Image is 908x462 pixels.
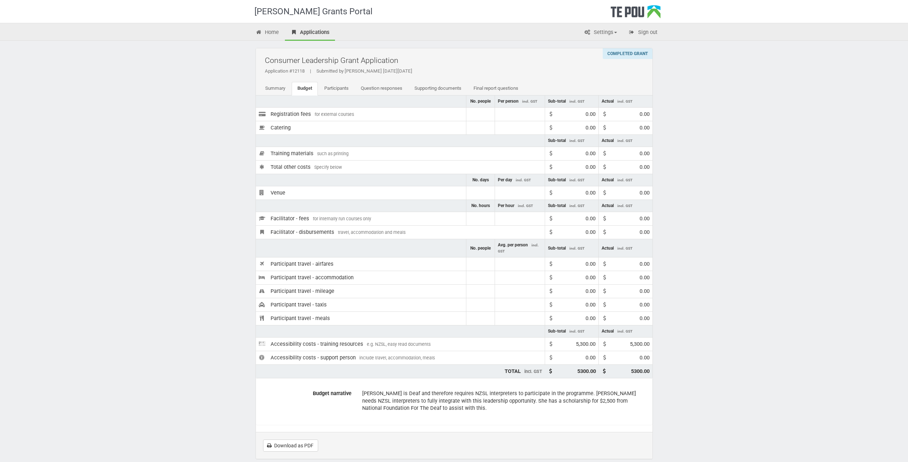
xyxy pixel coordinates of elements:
[640,354,650,362] div: 0.00
[495,174,545,186] td: Per day
[617,139,632,143] span: incl. GST
[603,48,652,59] div: Completed grant
[586,228,596,236] div: 0.00
[259,82,291,95] a: Summary
[577,368,596,375] div: 5300.00
[640,274,650,281] div: 0.00
[569,329,584,333] span: incl. GST
[319,82,354,95] a: Participants
[355,82,408,95] a: Question responses
[640,260,650,268] div: 0.00
[569,204,584,208] span: incl. GST
[623,25,663,41] a: Sign out
[265,52,647,69] h2: Consumer Leadership Grant Application
[409,82,467,95] a: Supporting documents
[599,325,652,338] td: Actual
[518,204,533,208] span: incl. GST
[586,287,596,295] div: 0.00
[313,216,371,221] span: for internally run courses only
[466,95,495,108] td: No. people
[256,212,466,226] td: Facilitator - fees
[569,246,584,250] span: incl. GST
[250,25,285,41] a: Home
[292,82,318,95] a: Budget
[640,189,650,197] div: 0.00
[516,178,531,182] span: incl. GST
[466,174,495,186] td: No. days
[579,25,622,41] a: Settings
[256,121,466,134] td: Catering
[630,340,650,348] div: 5,300.00
[586,163,596,171] div: 0.00
[285,25,335,41] a: Applications
[599,134,652,147] td: Actual
[617,246,632,250] span: incl. GST
[545,200,599,212] td: Sub-total
[256,107,466,121] td: Registration fees
[495,239,545,257] td: Avg. per person
[617,329,632,333] span: incl. GST
[599,200,652,212] td: Actual
[367,341,431,347] span: e.g. NZSL, easy read documents
[640,228,650,236] div: 0.00
[586,260,596,268] div: 0.00
[317,151,349,156] span: such as printing
[338,230,406,235] span: travel, accommodation and meals
[640,124,650,132] div: 0.00
[611,5,661,23] div: Te Pou Logo
[545,325,599,338] td: Sub-total
[640,287,650,295] div: 0.00
[256,186,466,200] td: Venue
[256,312,466,325] td: Participant travel - meals
[640,110,650,118] div: 0.00
[524,369,542,374] span: incl. GST
[586,150,596,157] div: 0.00
[586,354,596,362] div: 0.00
[256,271,466,285] td: Participant travel - accommodation
[640,215,650,222] div: 0.00
[466,239,495,257] td: No. people
[495,200,545,212] td: Per hour
[640,301,650,309] div: 0.00
[468,82,524,95] a: Final report questions
[599,95,652,108] td: Actual
[263,439,318,452] a: Download as PDF
[256,226,545,239] td: Facilitator - disbursements
[545,239,599,257] td: Sub-total
[256,365,545,378] td: TOTAL
[640,315,650,322] div: 0.00
[545,134,599,147] td: Sub-total
[265,68,647,74] div: Application #12118 Submitted by [PERSON_NAME] [DATE][DATE]
[631,368,650,375] div: 5300.00
[617,204,632,208] span: incl. GST
[256,160,545,174] td: Total other costs
[256,147,545,160] td: Training materials
[617,99,632,103] span: incl. GST
[640,150,650,157] div: 0.00
[466,200,495,212] td: No. hours
[569,139,584,143] span: incl. GST
[522,99,537,103] span: incl. GST
[305,68,316,74] span: |
[586,315,596,322] div: 0.00
[256,338,545,351] td: Accessibility costs - training resources
[362,387,643,414] div: [PERSON_NAME] is Deaf and therefore requires NZSL interpreters to participate in the programme. [...
[599,174,652,186] td: Actual
[586,189,596,197] div: 0.00
[315,112,354,117] span: for external courses
[495,95,545,108] td: Per person
[569,99,584,103] span: incl. GST
[314,164,342,170] span: Specify below
[576,340,596,348] div: 5,300.00
[545,95,599,108] td: Sub-total
[256,257,466,271] td: Participant travel - airfares
[586,301,596,309] div: 0.00
[256,298,466,312] td: Participant travel - taxis
[359,355,435,360] span: include travel, accommodation, meals
[569,178,584,182] span: incl. GST
[545,174,599,186] td: Sub-total
[256,285,466,298] td: Participant travel - mileage
[586,274,596,281] div: 0.00
[586,124,596,132] div: 0.00
[586,110,596,118] div: 0.00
